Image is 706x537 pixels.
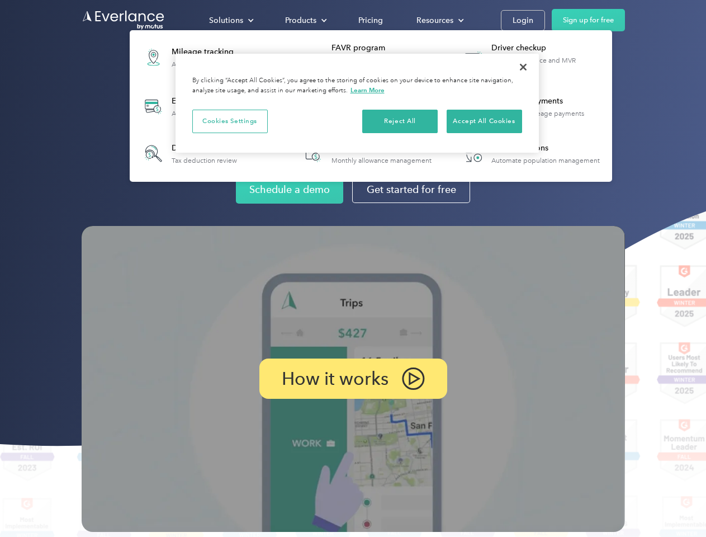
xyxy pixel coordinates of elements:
div: HR Integrations [491,143,600,154]
div: Automate population management [491,157,600,164]
div: License, insurance and MVR verification [491,56,606,72]
div: Mileage tracking [172,46,244,58]
nav: Products [130,30,612,182]
div: By clicking “Accept All Cookies”, you agree to the storing of cookies on your device to enhance s... [192,76,522,96]
a: Login [501,10,545,31]
div: Solutions [209,13,243,27]
div: Monthly allowance management [331,157,432,164]
button: Accept All Cookies [447,110,522,133]
a: More information about your privacy, opens in a new tab [350,86,385,94]
a: Schedule a demo [236,176,343,204]
div: Resources [405,11,473,30]
div: Expense tracking [172,96,252,107]
button: Reject All [362,110,438,133]
a: Go to homepage [82,10,165,31]
a: Driver checkupLicense, insurance and MVR verification [455,37,607,78]
a: Mileage trackingAutomatic mileage logs [135,37,250,78]
div: FAVR program [331,43,446,54]
a: Accountable planMonthly allowance management [295,135,437,172]
div: Products [274,11,336,30]
div: Deduction finder [172,143,237,154]
div: Solutions [198,11,263,30]
div: Cookie banner [176,54,539,153]
div: Tax deduction review [172,157,237,164]
div: Pricing [358,13,383,27]
div: Automatic transaction logs [172,110,252,117]
a: Sign up for free [552,9,625,31]
button: Cookies Settings [192,110,268,133]
div: Resources [416,13,453,27]
div: Login [513,13,533,27]
a: FAVR programFixed & Variable Rate reimbursement design & management [295,37,447,78]
div: Privacy [176,54,539,153]
button: Close [511,55,536,79]
div: Automatic mileage logs [172,60,244,68]
a: Pricing [347,11,394,30]
a: Get started for free [352,176,470,203]
p: How it works [282,372,388,385]
input: Submit [82,67,139,90]
div: Driver checkup [491,43,606,54]
a: HR IntegrationsAutomate population management [455,135,605,172]
a: Expense trackingAutomatic transaction logs [135,86,258,127]
div: Products [285,13,316,27]
a: Deduction finderTax deduction review [135,135,243,172]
